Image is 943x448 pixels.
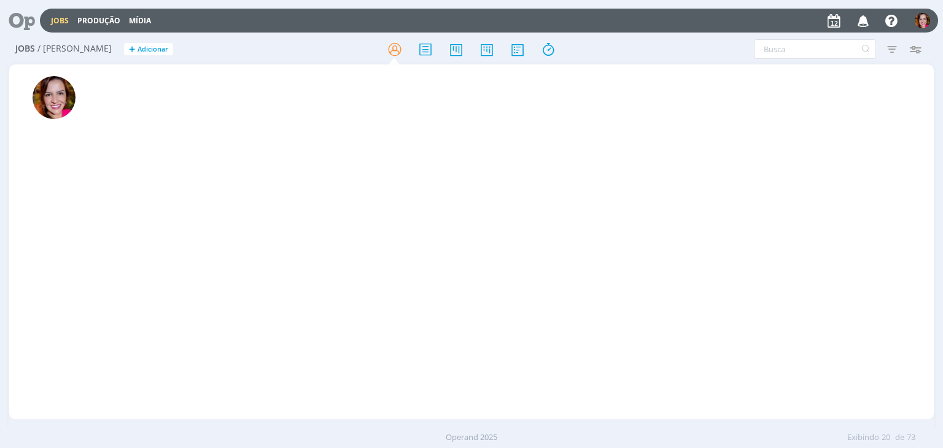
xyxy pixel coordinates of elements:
button: Mídia [125,16,155,26]
img: B [915,13,930,28]
span: Exibindo [847,431,879,444]
button: B [914,10,931,31]
img: B [33,76,76,119]
a: Mídia [129,15,151,26]
span: / [PERSON_NAME] [37,44,112,54]
button: Produção [74,16,124,26]
span: Jobs [15,44,35,54]
span: 20 [882,431,890,444]
button: Jobs [47,16,72,26]
a: Jobs [51,15,69,26]
a: Produção [77,15,120,26]
span: de [895,431,904,444]
span: Adicionar [138,45,168,53]
span: + [129,43,135,56]
input: Busca [754,39,876,59]
span: 73 [907,431,915,444]
button: +Adicionar [124,43,173,56]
